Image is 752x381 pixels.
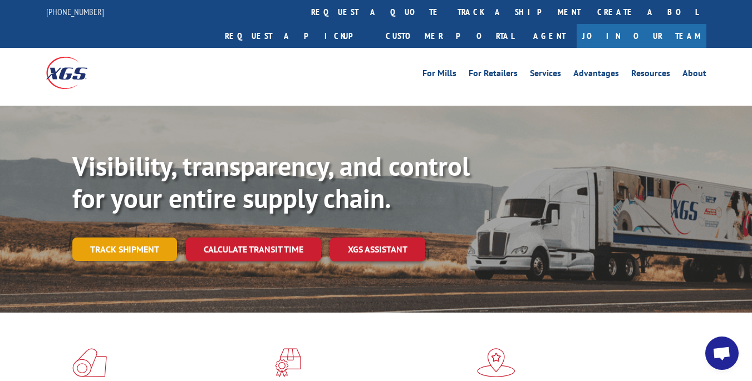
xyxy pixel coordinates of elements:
[705,337,739,370] a: Open chat
[72,149,470,215] b: Visibility, transparency, and control for your entire supply chain.
[631,69,670,81] a: Resources
[469,69,518,81] a: For Retailers
[577,24,706,48] a: Join Our Team
[186,237,321,261] a: Calculate transit time
[530,69,561,81] a: Services
[217,24,377,48] a: Request a pickup
[477,348,515,377] img: xgs-icon-flagship-distribution-model-red
[275,348,301,377] img: xgs-icon-focused-on-flooring-red
[422,69,456,81] a: For Mills
[682,69,706,81] a: About
[46,6,104,17] a: [PHONE_NUMBER]
[72,237,177,261] a: Track shipment
[72,348,107,377] img: xgs-icon-total-supply-chain-intelligence-red
[573,69,619,81] a: Advantages
[522,24,577,48] a: Agent
[330,237,425,261] a: XGS ASSISTANT
[377,24,522,48] a: Customer Portal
